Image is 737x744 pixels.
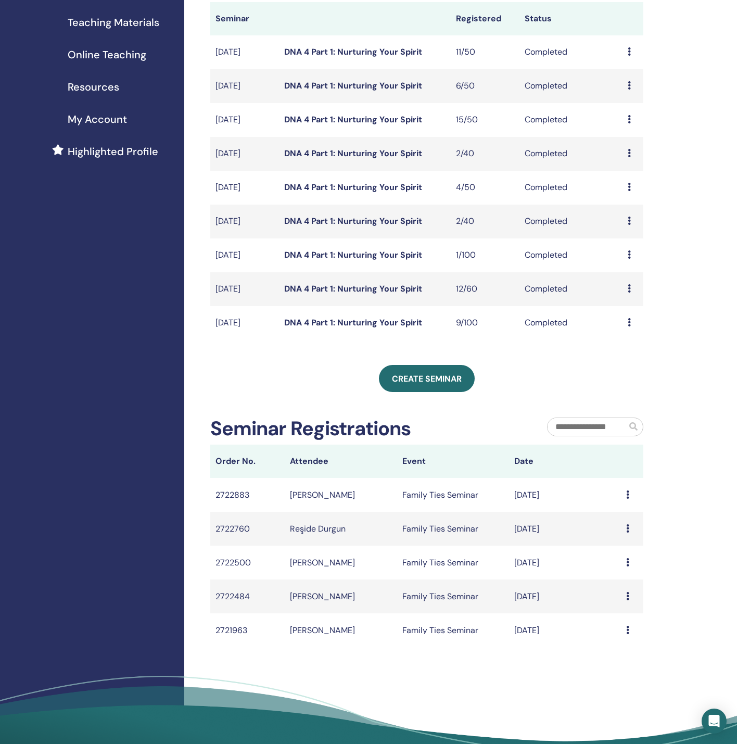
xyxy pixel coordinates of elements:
[284,114,422,125] a: DNA 4 Part 1: Nurturing Your Spirit
[210,445,285,478] th: Order No.
[397,613,509,647] td: Family Ties Seminar
[397,546,509,579] td: Family Ties Seminar
[284,249,422,260] a: DNA 4 Part 1: Nurturing Your Spirit
[509,478,621,512] td: [DATE]
[284,317,422,328] a: DNA 4 Part 1: Nurturing Your Spirit
[284,216,422,226] a: DNA 4 Part 1: Nurturing Your Spirit
[509,579,621,613] td: [DATE]
[509,546,621,579] td: [DATE]
[519,272,622,306] td: Completed
[285,613,397,647] td: [PERSON_NAME]
[519,171,622,205] td: Completed
[68,47,146,62] span: Online Teaching
[519,35,622,69] td: Completed
[397,478,509,512] td: Family Ties Seminar
[451,137,519,171] td: 2/40
[285,546,397,579] td: [PERSON_NAME]
[451,306,519,340] td: 9/100
[451,205,519,238] td: 2/40
[451,238,519,272] td: 1/100
[210,478,285,512] td: 2722883
[68,111,127,127] span: My Account
[210,417,411,441] h2: Seminar Registrations
[68,144,158,159] span: Highlighted Profile
[392,373,462,384] span: Create seminar
[509,512,621,546] td: [DATE]
[210,546,285,579] td: 2722500
[519,2,622,35] th: Status
[210,512,285,546] td: 2722760
[210,69,279,103] td: [DATE]
[210,35,279,69] td: [DATE]
[210,205,279,238] td: [DATE]
[397,445,509,478] th: Event
[519,69,622,103] td: Completed
[702,709,727,734] div: Open Intercom Messenger
[451,272,519,306] td: 12/60
[210,171,279,205] td: [DATE]
[519,205,622,238] td: Completed
[451,2,519,35] th: Registered
[285,445,397,478] th: Attendee
[285,512,397,546] td: Reşide Durgun
[519,103,622,137] td: Completed
[210,103,279,137] td: [DATE]
[519,306,622,340] td: Completed
[284,283,422,294] a: DNA 4 Part 1: Nurturing Your Spirit
[451,35,519,69] td: 11/50
[451,69,519,103] td: 6/50
[397,512,509,546] td: Family Ties Seminar
[451,103,519,137] td: 15/50
[519,137,622,171] td: Completed
[68,79,119,95] span: Resources
[379,365,475,392] a: Create seminar
[451,171,519,205] td: 4/50
[509,613,621,647] td: [DATE]
[284,182,422,193] a: DNA 4 Part 1: Nurturing Your Spirit
[285,579,397,613] td: [PERSON_NAME]
[509,445,621,478] th: Date
[210,306,279,340] td: [DATE]
[285,478,397,512] td: [PERSON_NAME]
[284,148,422,159] a: DNA 4 Part 1: Nurturing Your Spirit
[284,46,422,57] a: DNA 4 Part 1: Nurturing Your Spirit
[210,2,279,35] th: Seminar
[210,613,285,647] td: 2721963
[210,238,279,272] td: [DATE]
[284,80,422,91] a: DNA 4 Part 1: Nurturing Your Spirit
[210,272,279,306] td: [DATE]
[68,15,159,30] span: Teaching Materials
[210,137,279,171] td: [DATE]
[519,238,622,272] td: Completed
[397,579,509,613] td: Family Ties Seminar
[210,579,285,613] td: 2722484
